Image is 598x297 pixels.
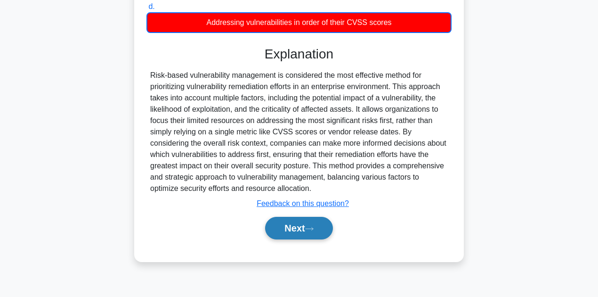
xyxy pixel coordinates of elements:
[265,217,332,239] button: Next
[150,70,448,194] div: Risk-based vulnerability management is considered the most effective method for prioritizing vuln...
[152,46,446,62] h3: Explanation
[146,12,452,33] div: Addressing vulnerabilities in order of their CVSS scores
[257,199,349,207] a: Feedback on this question?
[148,2,154,10] span: d.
